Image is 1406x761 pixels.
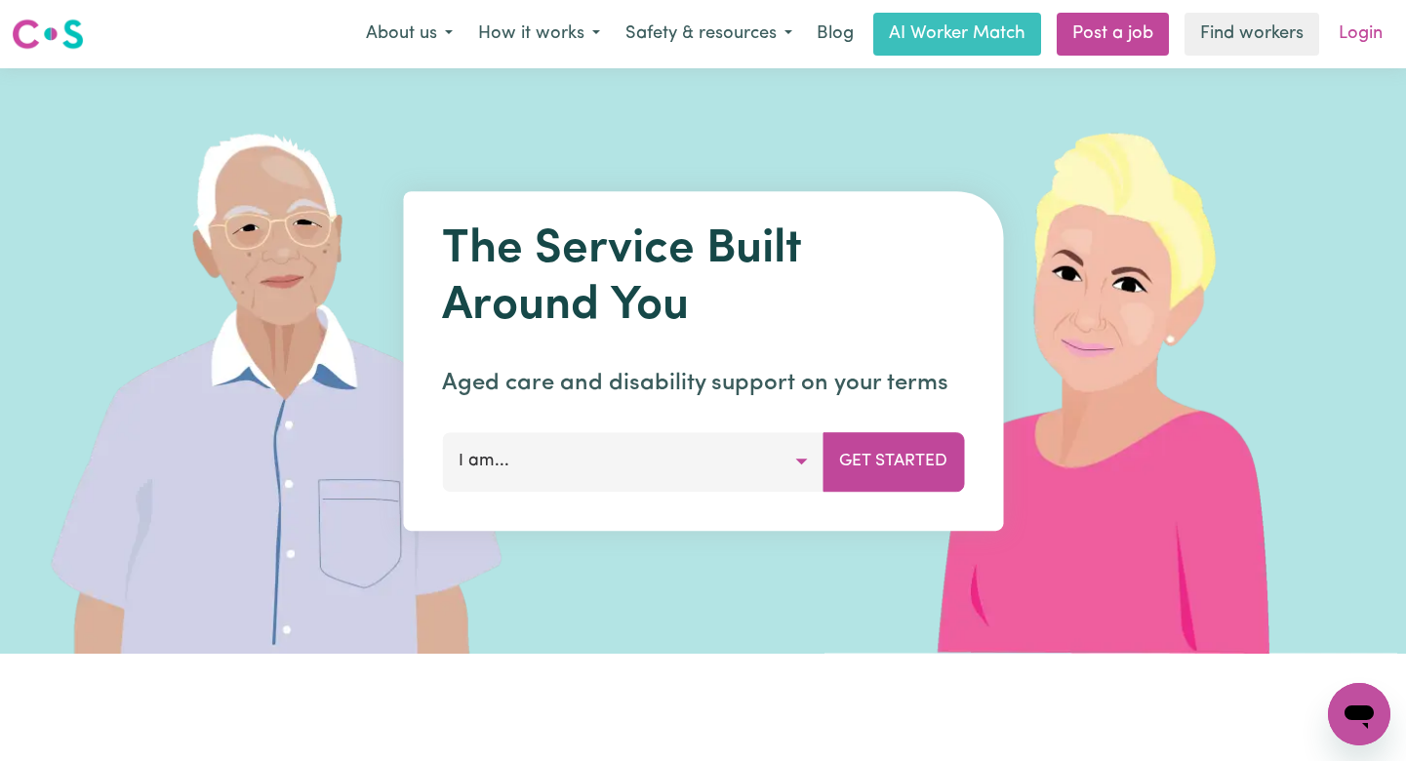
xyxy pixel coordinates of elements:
[1328,683,1390,745] iframe: Button to launch messaging window
[613,14,805,55] button: Safety & resources
[805,13,865,56] a: Blog
[442,366,964,401] p: Aged care and disability support on your terms
[465,14,613,55] button: How it works
[1327,13,1394,56] a: Login
[823,432,964,491] button: Get Started
[12,12,84,57] a: Careseekers logo
[353,14,465,55] button: About us
[1185,13,1319,56] a: Find workers
[1057,13,1169,56] a: Post a job
[442,432,824,491] button: I am...
[442,222,964,335] h1: The Service Built Around You
[873,13,1041,56] a: AI Worker Match
[12,17,84,52] img: Careseekers logo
